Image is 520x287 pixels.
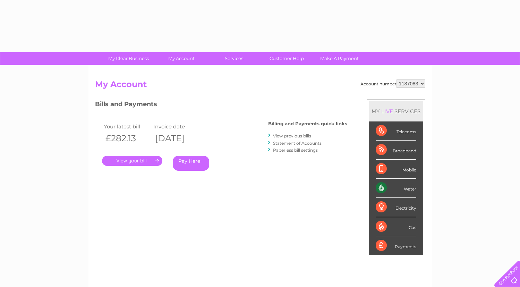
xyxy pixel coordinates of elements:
a: Services [205,52,263,65]
div: Mobile [376,160,416,179]
h2: My Account [95,79,425,93]
td: Invoice date [152,122,202,131]
h4: Billing and Payments quick links [268,121,347,126]
div: Gas [376,217,416,236]
div: Account number [360,79,425,88]
h3: Bills and Payments [95,99,347,111]
div: Telecoms [376,121,416,141]
th: £282.13 [102,131,152,145]
a: Customer Help [258,52,315,65]
div: LIVE [380,108,394,115]
a: My Clear Business [100,52,157,65]
a: Pay Here [173,156,209,171]
a: . [102,156,162,166]
a: My Account [153,52,210,65]
div: Broadband [376,141,416,160]
th: [DATE] [152,131,202,145]
div: Water [376,179,416,198]
td: Your latest bill [102,122,152,131]
a: View previous bills [273,133,311,138]
a: Paperless bill settings [273,147,318,153]
a: Statement of Accounts [273,141,322,146]
div: MY SERVICES [369,101,423,121]
div: Electricity [376,198,416,217]
a: Make A Payment [311,52,368,65]
div: Payments [376,236,416,255]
